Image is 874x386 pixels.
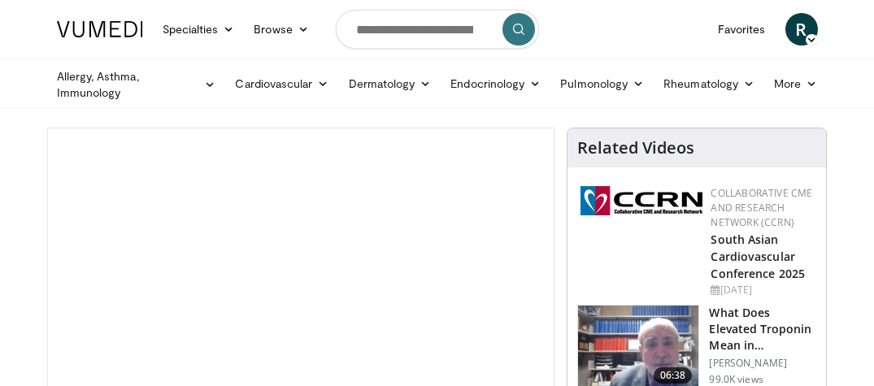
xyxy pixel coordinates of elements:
[225,67,338,100] a: Cardiovascular
[339,67,441,100] a: Dermatology
[57,21,143,37] img: VuMedi Logo
[47,68,226,101] a: Allergy, Asthma, Immunology
[244,13,319,46] a: Browse
[764,67,827,100] a: More
[711,283,813,297] div: [DATE]
[550,67,654,100] a: Pulmonology
[654,367,693,384] span: 06:38
[708,13,776,46] a: Favorites
[711,232,805,281] a: South Asian Cardiovascular Conference 2025
[580,186,702,215] img: a04ee3ba-8487-4636-b0fb-5e8d268f3737.png.150x105_q85_autocrop_double_scale_upscale_version-0.2.png
[709,373,763,386] p: 99.0K views
[711,186,812,229] a: Collaborative CME and Research Network (CCRN)
[654,67,764,100] a: Rheumatology
[153,13,245,46] a: Specialties
[785,13,818,46] a: R
[709,305,816,353] h3: What Does Elevated Troponin Mean in [MEDICAL_DATA]?
[441,67,550,100] a: Endocrinology
[577,138,694,158] h4: Related Videos
[709,357,816,370] p: [PERSON_NAME]
[336,10,539,49] input: Search topics, interventions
